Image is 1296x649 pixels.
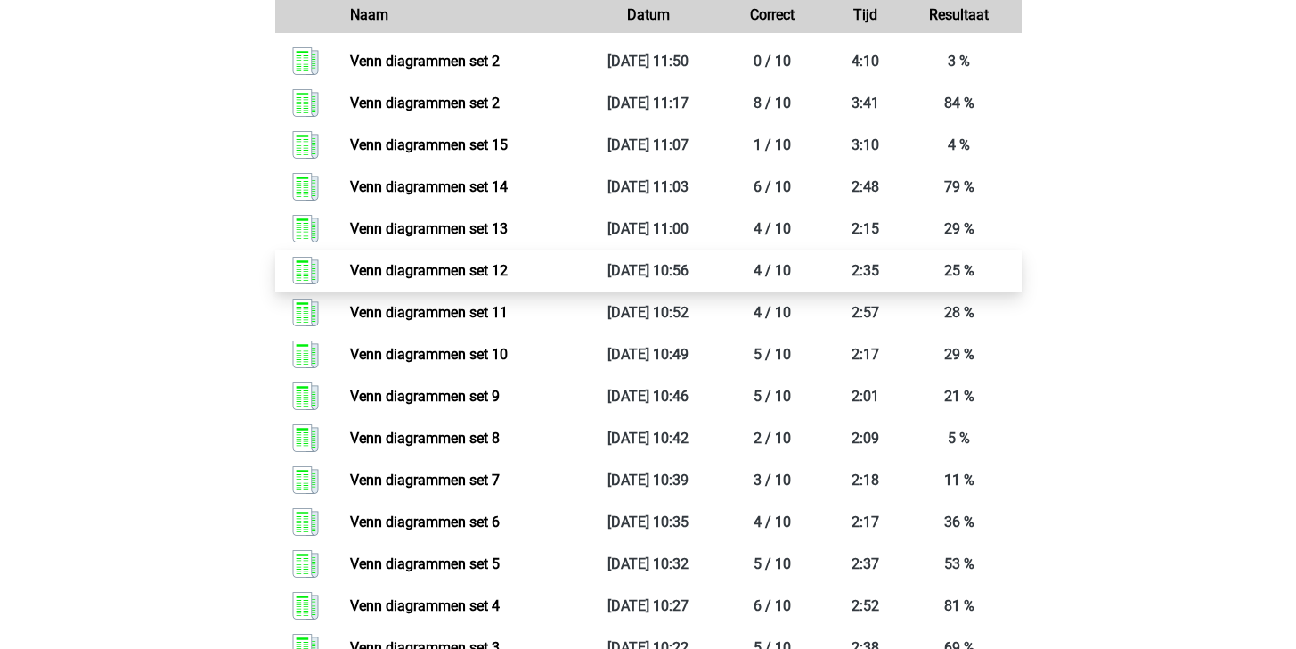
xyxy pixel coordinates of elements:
div: Resultaat [897,4,1022,26]
a: Venn diagrammen set 13 [350,220,508,237]
a: Venn diagrammen set 8 [350,430,500,447]
a: Venn diagrammen set 14 [350,178,508,195]
div: Datum [586,4,711,26]
a: Venn diagrammen set 5 [350,555,500,572]
div: Correct [710,4,835,26]
a: Venn diagrammen set 4 [350,597,500,614]
a: Venn diagrammen set 7 [350,472,500,489]
a: Venn diagrammen set 15 [350,136,508,153]
a: Venn diagrammen set 11 [350,304,508,321]
a: Venn diagrammen set 6 [350,513,500,530]
div: Tijd [835,4,897,26]
a: Venn diagrammen set 10 [350,346,508,363]
div: Naam [337,4,585,26]
a: Venn diagrammen set 2 [350,53,500,70]
a: Venn diagrammen set 12 [350,262,508,279]
a: Venn diagrammen set 2 [350,94,500,111]
a: Venn diagrammen set 9 [350,388,500,405]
